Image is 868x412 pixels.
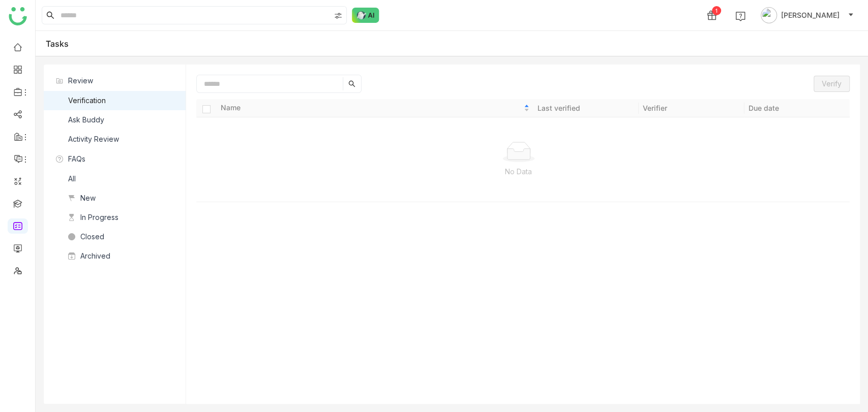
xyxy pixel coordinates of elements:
span: Review [68,75,93,86]
p: No Data [204,166,832,177]
div: All [68,173,76,184]
div: Archived [80,250,110,262]
div: 1 [712,6,721,15]
span: FAQs [68,153,85,165]
img: ask-buddy-normal.svg [352,8,379,23]
img: help.svg [735,11,745,21]
th: Last verified [533,99,639,117]
th: Verifier [639,99,744,117]
div: Activity Review [68,134,119,145]
button: [PERSON_NAME] [759,7,856,23]
button: Verify [814,76,850,92]
div: Closed [80,231,104,242]
div: Tasks [46,39,69,49]
img: search-type.svg [334,12,342,20]
img: avatar [761,7,777,23]
div: Ask Buddy [68,114,104,125]
span: [PERSON_NAME] [781,10,840,21]
img: logo [9,7,27,25]
div: New [80,193,96,204]
div: Verification [68,95,106,106]
div: In Progress [80,212,118,223]
th: Due date [744,99,850,117]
